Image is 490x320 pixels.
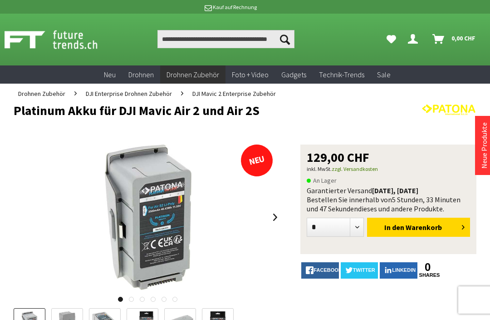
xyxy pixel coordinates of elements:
a: 0 [419,262,436,272]
a: DJI Enterprise Drohnen Zubehör [81,84,176,104]
span: Sale [377,70,391,79]
span: twitter [353,267,375,273]
a: DJI Mavic 2 Enterprise Zubehör [188,84,280,104]
span: Gadgets [281,70,306,79]
span: Drohnen Zubehör [167,70,219,79]
span: Technik-Trends [319,70,364,79]
b: [DATE], [DATE] [372,186,418,195]
a: Drohnen Zubehör [160,65,225,84]
span: facebook [314,267,342,273]
a: Drohnen Zubehör [14,84,70,104]
span: In den [384,223,404,232]
img: Patona [422,104,476,116]
a: Neue Produkte [480,122,489,169]
span: DJI Mavic 2 Enterprise Zubehör [192,90,276,98]
a: zzgl. Versandkosten [332,165,378,172]
a: Warenkorb [429,30,480,48]
span: Foto + Video [232,70,269,79]
a: Meine Favoriten [382,30,401,48]
a: shares [419,272,436,278]
button: Suchen [275,30,294,48]
button: In den Warenkorb [367,218,470,237]
div: Garantierter Versand Bestellen Sie innerhalb von dieses und andere Produkte. [307,186,470,213]
a: Drohnen [122,65,160,84]
a: Neu [98,65,122,84]
span: An Lager [307,175,337,186]
a: facebook [301,262,338,279]
span: DJI Enterprise Drohnen Zubehör [86,90,172,98]
a: Dein Konto [404,30,425,48]
span: Neu [104,70,116,79]
span: Drohnen [128,70,154,79]
a: LinkedIn [380,262,417,279]
a: Sale [371,65,397,84]
span: 129,00 CHF [307,151,369,164]
span: LinkedIn [392,267,416,273]
span: 5 Stunden, 33 Minuten und 47 Sekunden [307,195,461,213]
a: Foto + Video [225,65,275,84]
img: Shop Futuretrends - zur Startseite wechseln [5,28,118,51]
a: twitter [341,262,378,279]
a: Gadgets [275,65,313,84]
span: Warenkorb [406,223,442,232]
p: inkl. MwSt. [307,164,470,175]
img: Platinum Akku für DJI Mavic Air 2 und Air 2S [105,145,191,290]
h1: Platinum Akku für DJI Mavic Air 2 und Air 2S [14,104,384,117]
span: Drohnen Zubehör [18,90,65,98]
input: Produkt, Marke, Kategorie, EAN, Artikelnummer… [157,30,294,48]
a: Technik-Trends [313,65,371,84]
span: 0,00 CHF [451,31,475,45]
